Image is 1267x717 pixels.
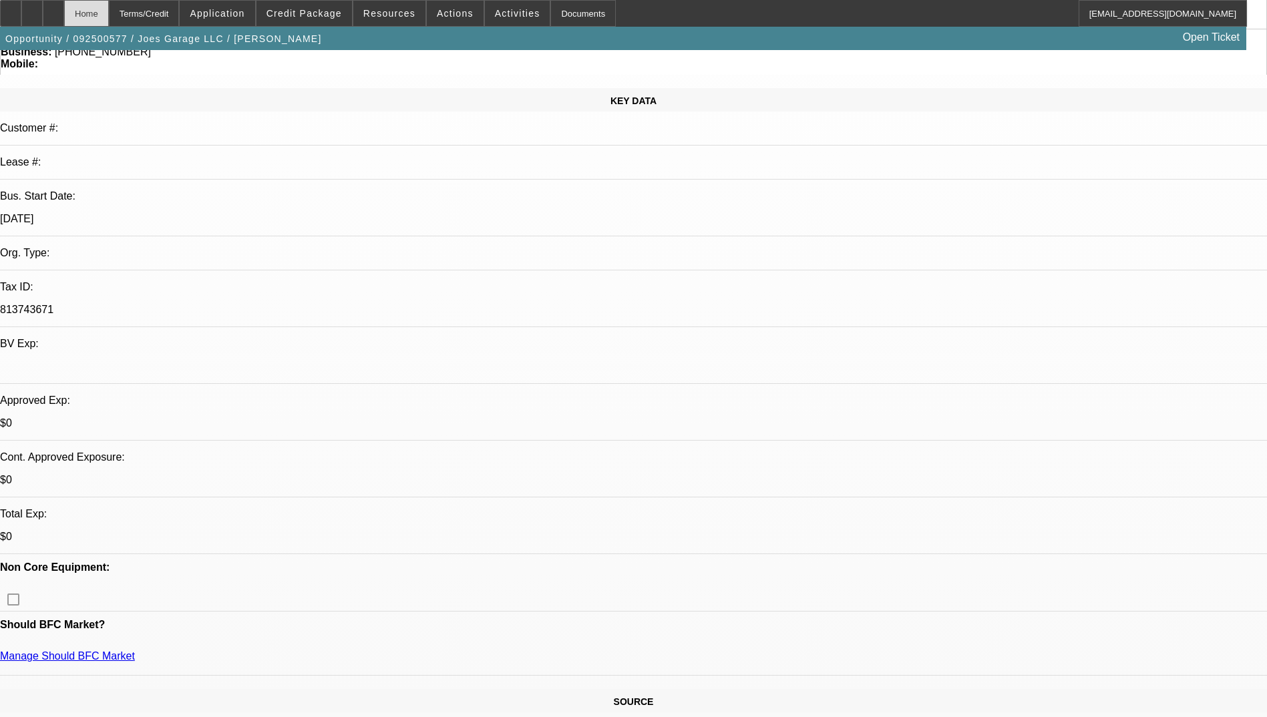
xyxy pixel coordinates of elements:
[495,8,540,19] span: Activities
[190,8,244,19] span: Application
[610,95,657,106] span: KEY DATA
[485,1,550,26] button: Activities
[614,696,654,707] span: SOURCE
[1178,26,1245,49] a: Open Ticket
[363,8,415,19] span: Resources
[180,1,254,26] button: Application
[1,58,38,69] strong: Mobile:
[427,1,484,26] button: Actions
[437,8,474,19] span: Actions
[5,33,322,44] span: Opportunity / 092500577 / Joes Garage LLC / [PERSON_NAME]
[256,1,352,26] button: Credit Package
[266,8,342,19] span: Credit Package
[353,1,425,26] button: Resources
